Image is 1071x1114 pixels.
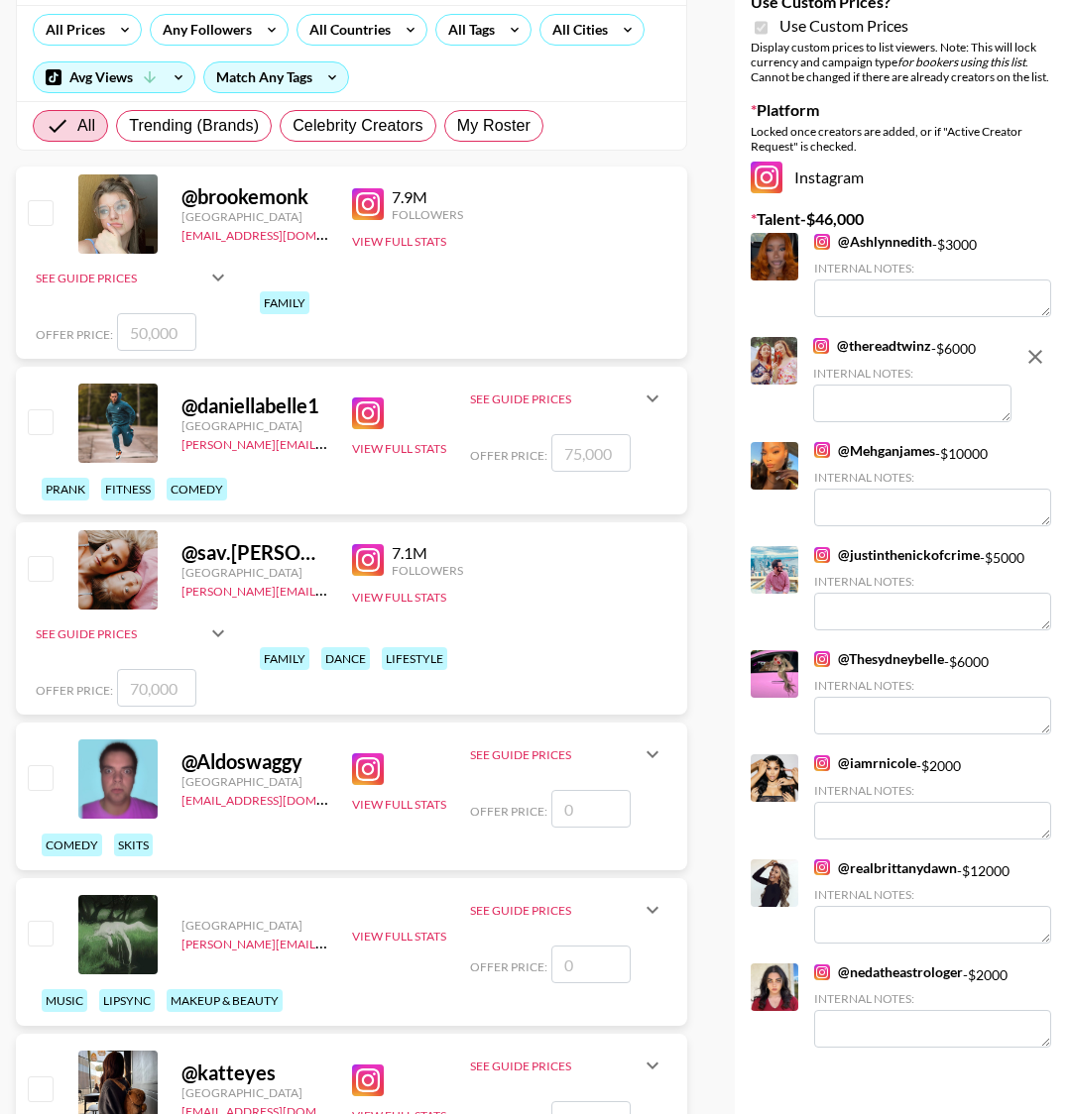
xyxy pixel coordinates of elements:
div: See Guide Prices [470,1058,641,1073]
span: Trending (Brands) [129,114,259,138]
div: See Guide Prices [470,886,664,934]
div: fitness [101,478,155,501]
span: Offer Price: [470,448,547,463]
button: View Full Stats [352,590,446,605]
a: [PERSON_NAME][EMAIL_ADDRESS][DOMAIN_NAME] [181,433,475,452]
div: All Prices [34,15,109,45]
div: Match Any Tags [204,62,348,92]
div: See Guide Prices [36,610,230,657]
input: 70,000 [117,669,196,707]
a: [PERSON_NAME][EMAIL_ADDRESS][DOMAIN_NAME] [181,580,475,599]
div: family [260,291,309,314]
img: Instagram [352,544,384,576]
button: View Full Stats [352,929,446,944]
a: @Ashlynnedith [814,233,932,251]
div: - $ 3000 [814,233,1051,317]
input: 50,000 [117,313,196,351]
div: All Tags [436,15,499,45]
div: - $ 12000 [814,859,1051,944]
a: @Thesydneybelle [814,650,944,668]
span: Offer Price: [470,804,547,819]
div: See Guide Prices [36,254,230,301]
div: Internal Notes: [814,783,1051,798]
div: [GEOGRAPHIC_DATA] [181,209,328,224]
div: prank [42,478,89,501]
a: [EMAIL_ADDRESS][DOMAIN_NAME] [181,224,381,243]
div: Internal Notes: [814,678,1051,693]
img: Instagram [814,234,830,250]
a: @realbrittanydawn [814,859,957,877]
div: - $ 6000 [813,337,1011,421]
div: See Guide Prices [470,391,641,406]
a: [EMAIL_ADDRESS][DOMAIN_NAME] [181,789,381,808]
button: View Full Stats [352,441,446,456]
button: View Full Stats [352,797,446,812]
span: Offer Price: [36,683,113,698]
span: Use Custom Prices [779,16,908,36]
div: See Guide Prices [470,747,641,762]
div: Internal Notes: [814,887,1051,902]
img: Instagram [814,755,830,771]
span: All [77,114,95,138]
em: for bookers using this list [897,55,1025,69]
div: @ katteyes [181,1060,328,1085]
div: Followers [392,563,463,578]
div: See Guide Prices [470,903,641,918]
div: skits [114,834,153,856]
div: makeup & beauty [167,989,283,1012]
img: Instagram [814,964,830,980]
img: Instagram [814,547,830,563]
div: Avg Views [34,62,194,92]
a: [PERSON_NAME][EMAIL_ADDRESS][DOMAIN_NAME] [181,933,475,951]
div: See Guide Prices [36,626,206,641]
div: - $ 10000 [814,442,1051,526]
div: comedy [42,834,102,856]
span: Offer Price: [470,959,547,974]
label: Platform [751,100,1055,120]
div: - $ 6000 [814,650,1051,734]
div: - $ 2000 [814,963,1051,1048]
div: See Guide Prices [470,1042,664,1089]
div: Followers [392,207,463,222]
a: @iamrnicole [814,754,916,772]
div: [GEOGRAPHIC_DATA] [181,418,328,433]
div: Internal Notes: [814,574,1051,589]
div: Any Followers [151,15,256,45]
div: Internal Notes: [814,991,1051,1006]
button: View Full Stats [352,234,446,249]
img: Instagram [814,651,830,667]
div: Display custom prices to list viewers. Note: This will lock currency and campaign type . Cannot b... [751,40,1055,84]
input: 75,000 [551,434,631,472]
div: lifestyle [382,647,447,670]
div: Internal Notes: [813,366,1011,381]
img: Instagram [813,338,829,354]
div: [GEOGRAPHIC_DATA] [181,774,328,789]
a: @thereadtwinz [813,337,931,355]
img: Instagram [352,397,384,429]
div: dance [321,647,370,670]
div: Internal Notes: [814,470,1051,485]
div: @ sav.[PERSON_NAME] [181,540,328,565]
img: Instagram [352,1064,384,1096]
div: Instagram [751,162,1055,193]
div: family [260,647,309,670]
a: @justinthenickofcrime [814,546,980,564]
div: See Guide Prices [470,730,664,778]
div: 7.9M [392,187,463,207]
span: Offer Price: [36,327,113,342]
div: - $ 2000 [814,754,1051,838]
div: @ Aldoswaggy [181,749,328,774]
div: All Cities [540,15,612,45]
img: Instagram [751,162,782,193]
img: Instagram [352,188,384,220]
div: See Guide Prices [470,375,664,422]
div: Internal Notes: [814,261,1051,276]
div: @ brookemonk [181,184,328,209]
a: @nedatheastrologer [814,963,963,981]
img: Instagram [814,859,830,875]
div: music [42,989,87,1012]
a: @Mehganjames [814,442,935,460]
div: comedy [167,478,227,501]
div: [GEOGRAPHIC_DATA] [181,1085,328,1100]
img: Instagram [814,442,830,458]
